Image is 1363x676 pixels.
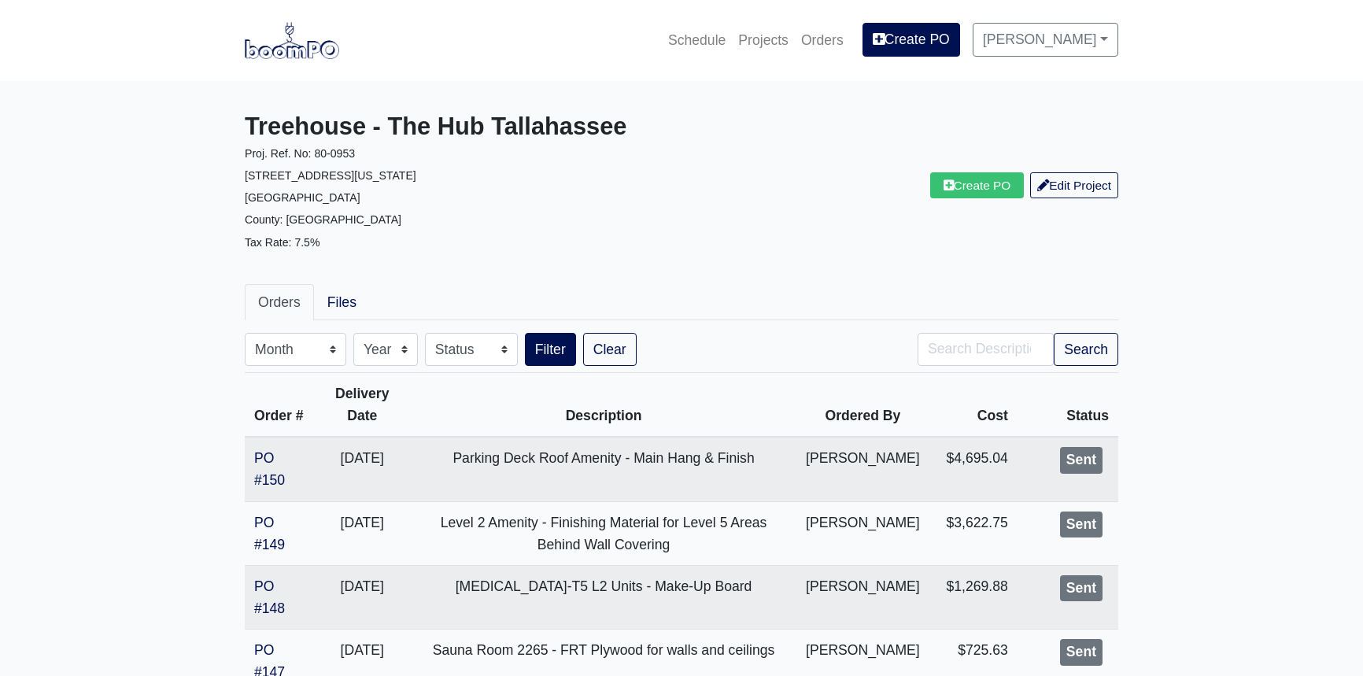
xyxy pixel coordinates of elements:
th: Description [411,373,796,438]
div: Sent [1060,512,1103,538]
a: PO #148 [254,578,285,616]
th: Delivery Date [313,373,411,438]
td: $4,695.04 [929,437,1018,501]
img: boomPO [245,22,339,58]
small: County: [GEOGRAPHIC_DATA] [245,213,401,226]
a: Files [314,284,370,320]
a: PO #150 [254,450,285,488]
td: [DATE] [313,565,411,629]
td: [DATE] [313,501,411,565]
small: [STREET_ADDRESS][US_STATE] [245,169,416,182]
td: [PERSON_NAME] [796,501,929,565]
th: Status [1018,373,1118,438]
div: Sent [1060,639,1103,666]
td: Parking Deck Roof Amenity - Main Hang & Finish [411,437,796,501]
a: PO #149 [254,515,285,552]
a: Schedule [662,23,732,57]
th: Order # [245,373,313,438]
td: [MEDICAL_DATA]-T5 L2 Units - Make-Up Board [411,565,796,629]
small: [GEOGRAPHIC_DATA] [245,191,360,204]
button: Search [1054,333,1118,366]
th: Cost [929,373,1018,438]
td: $1,269.88 [929,565,1018,629]
button: Filter [525,333,576,366]
a: Create PO [862,23,960,56]
h3: Treehouse - The Hub Tallahassee [245,113,670,142]
td: [DATE] [313,437,411,501]
div: Sent [1060,447,1103,474]
a: Create PO [930,172,1025,198]
a: [PERSON_NAME] [973,23,1118,56]
a: Orders [245,284,314,320]
small: Tax Rate: 7.5% [245,236,320,249]
small: Proj. Ref. No: 80-0953 [245,147,355,160]
a: Clear [583,333,637,366]
input: Search [918,333,1054,366]
td: Level 2 Amenity - Finishing Material for Level 5 Areas Behind Wall Covering [411,501,796,565]
a: Projects [732,23,795,57]
td: [PERSON_NAME] [796,565,929,629]
td: [PERSON_NAME] [796,437,929,501]
a: Edit Project [1030,172,1118,198]
th: Ordered By [796,373,929,438]
td: $3,622.75 [929,501,1018,565]
a: Orders [795,23,850,57]
div: Sent [1060,575,1103,602]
